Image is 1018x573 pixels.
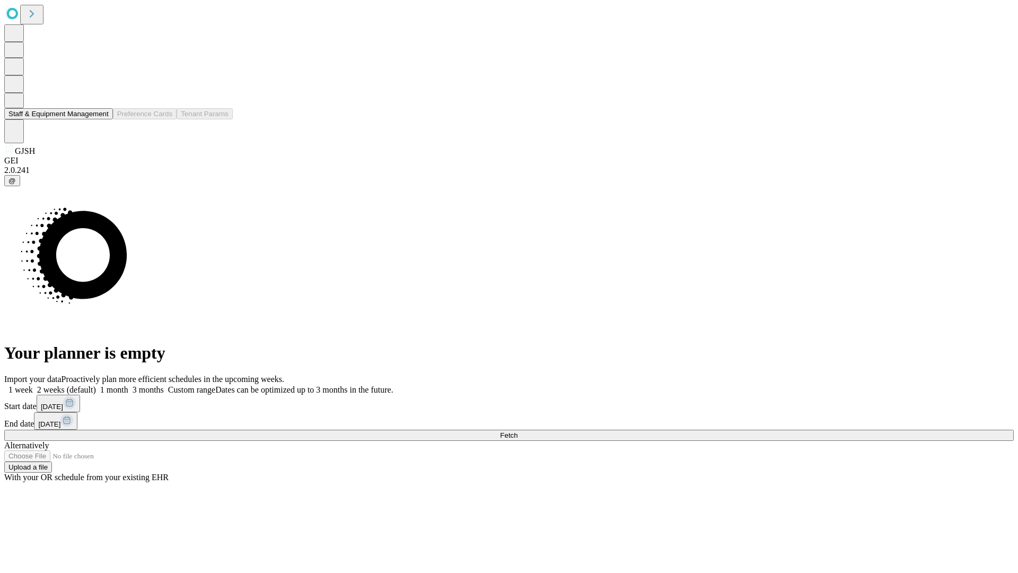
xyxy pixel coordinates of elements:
span: 2 weeks (default) [37,385,96,394]
div: GEI [4,156,1014,166]
span: [DATE] [41,403,63,411]
span: Fetch [500,431,517,439]
button: Fetch [4,430,1014,441]
span: 3 months [133,385,164,394]
span: Alternatively [4,441,49,450]
button: @ [4,175,20,186]
span: Dates can be optimized up to 3 months in the future. [215,385,393,394]
span: 1 month [100,385,128,394]
span: [DATE] [38,420,60,428]
button: [DATE] [37,395,80,412]
span: GJSH [15,146,35,155]
button: [DATE] [34,412,77,430]
div: End date [4,412,1014,430]
span: Import your data [4,375,62,384]
button: Tenant Params [177,108,233,119]
button: Upload a file [4,462,52,473]
span: Proactively plan more efficient schedules in the upcoming weeks. [62,375,284,384]
span: @ [8,177,16,185]
button: Preference Cards [113,108,177,119]
span: With your OR schedule from your existing EHR [4,473,169,482]
div: Start date [4,395,1014,412]
h1: Your planner is empty [4,343,1014,363]
span: 1 week [8,385,33,394]
button: Staff & Equipment Management [4,108,113,119]
div: 2.0.241 [4,166,1014,175]
span: Custom range [168,385,215,394]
